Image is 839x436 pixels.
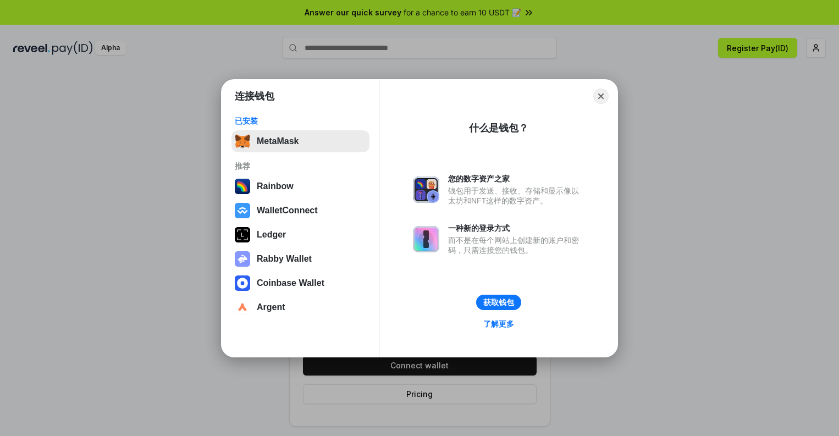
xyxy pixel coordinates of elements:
img: svg+xml,%3Csvg%20width%3D%2228%22%20height%3D%2228%22%20viewBox%3D%220%200%2028%2028%22%20fill%3D... [235,203,250,218]
img: svg+xml,%3Csvg%20xmlns%3D%22http%3A%2F%2Fwww.w3.org%2F2000%2Fsvg%22%20fill%3D%22none%22%20viewBox... [235,251,250,267]
img: svg+xml,%3Csvg%20xmlns%3D%22http%3A%2F%2Fwww.w3.org%2F2000%2Fsvg%22%20fill%3D%22none%22%20viewBox... [413,176,439,203]
button: Rabby Wallet [231,248,369,270]
div: Ledger [257,230,286,240]
img: svg+xml,%3Csvg%20width%3D%22120%22%20height%3D%22120%22%20viewBox%3D%220%200%20120%20120%22%20fil... [235,179,250,194]
button: Ledger [231,224,369,246]
div: MetaMask [257,136,299,146]
button: MetaMask [231,130,369,152]
img: svg+xml,%3Csvg%20width%3D%2228%22%20height%3D%2228%22%20viewBox%3D%220%200%2028%2028%22%20fill%3D... [235,300,250,315]
img: svg+xml,%3Csvg%20fill%3D%22none%22%20height%3D%2233%22%20viewBox%3D%220%200%2035%2033%22%20width%... [235,134,250,149]
div: Argent [257,302,285,312]
img: svg+xml,%3Csvg%20xmlns%3D%22http%3A%2F%2Fwww.w3.org%2F2000%2Fsvg%22%20width%3D%2228%22%20height%3... [235,227,250,242]
div: Coinbase Wallet [257,278,324,288]
div: Rabby Wallet [257,254,312,264]
div: 一种新的登录方式 [448,223,584,233]
img: svg+xml,%3Csvg%20width%3D%2228%22%20height%3D%2228%22%20viewBox%3D%220%200%2028%2028%22%20fill%3D... [235,275,250,291]
div: 而不是在每个网站上创建新的账户和密码，只需连接您的钱包。 [448,235,584,255]
img: svg+xml,%3Csvg%20xmlns%3D%22http%3A%2F%2Fwww.w3.org%2F2000%2Fsvg%22%20fill%3D%22none%22%20viewBox... [413,226,439,252]
div: 获取钱包 [483,297,514,307]
button: Coinbase Wallet [231,272,369,294]
div: 了解更多 [483,319,514,329]
a: 了解更多 [477,317,521,331]
h1: 连接钱包 [235,90,274,103]
div: 什么是钱包？ [469,122,528,135]
div: 您的数字资产之家 [448,174,584,184]
button: 获取钱包 [476,295,521,310]
button: Argent [231,296,369,318]
button: Rainbow [231,175,369,197]
div: WalletConnect [257,206,318,216]
button: Close [593,89,609,104]
div: 钱包用于发送、接收、存储和显示像以太坊和NFT这样的数字资产。 [448,186,584,206]
div: 推荐 [235,161,366,171]
button: WalletConnect [231,200,369,222]
div: 已安装 [235,116,366,126]
div: Rainbow [257,181,294,191]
